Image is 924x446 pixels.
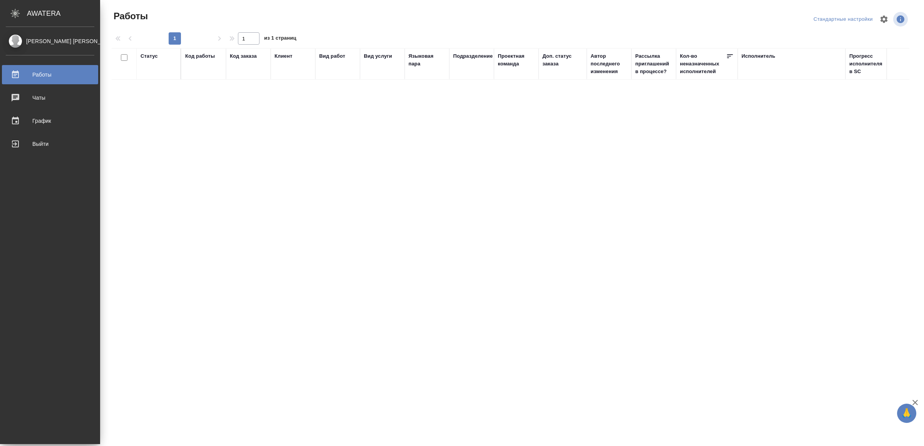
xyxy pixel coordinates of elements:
div: Кол-во неназначенных исполнителей [680,52,726,75]
div: Проектная команда [498,52,535,68]
span: из 1 страниц [264,33,296,45]
div: График [6,115,94,127]
div: Код работы [185,52,215,60]
span: Посмотреть информацию [893,12,909,27]
button: 🙏 [897,404,916,423]
a: Чаты [2,88,98,107]
span: Работы [112,10,148,22]
div: Код заказа [230,52,257,60]
div: Рассылка приглашений в процессе? [635,52,672,75]
div: Вид услуги [364,52,392,60]
div: Статус [141,52,158,60]
div: Исполнитель [742,52,775,60]
div: Выйти [6,138,94,150]
span: Настроить таблицу [875,10,893,28]
div: Доп. статус заказа [542,52,583,68]
div: Клиент [275,52,292,60]
span: 🙏 [900,405,913,421]
div: Языковая пара [408,52,445,68]
div: split button [812,13,875,25]
a: График [2,111,98,130]
div: Вид работ [319,52,345,60]
div: Работы [6,69,94,80]
a: Выйти [2,134,98,154]
div: Автор последнего изменения [591,52,628,75]
div: Чаты [6,92,94,104]
div: [PERSON_NAME] [PERSON_NAME] [6,37,94,45]
a: Работы [2,65,98,84]
div: Прогресс исполнителя в SC [849,52,884,75]
div: AWATERA [27,6,100,21]
div: Подразделение [453,52,493,60]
